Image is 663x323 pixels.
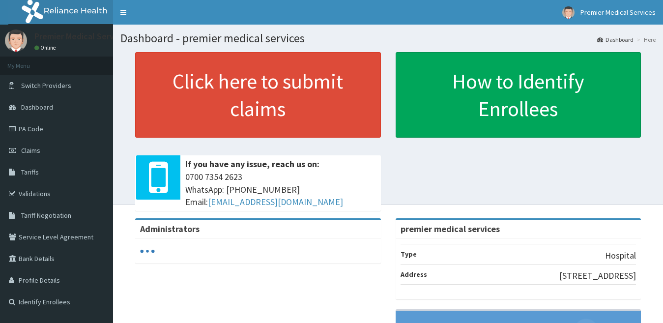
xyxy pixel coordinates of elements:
[580,8,656,17] span: Premier Medical Services
[634,35,656,44] li: Here
[401,250,417,259] b: Type
[140,244,155,259] svg: audio-loading
[140,223,200,235] b: Administrators
[562,6,575,19] img: User Image
[605,249,636,262] p: Hospital
[208,196,343,207] a: [EMAIL_ADDRESS][DOMAIN_NAME]
[21,103,53,112] span: Dashboard
[34,32,129,41] p: Premier Medical Services
[34,44,58,51] a: Online
[401,270,427,279] b: Address
[135,52,381,138] a: Click here to submit claims
[185,158,319,170] b: If you have any issue, reach us on:
[120,32,656,45] h1: Dashboard - premier medical services
[185,171,376,208] span: 0700 7354 2623 WhatsApp: [PHONE_NUMBER] Email:
[5,29,27,52] img: User Image
[401,223,500,235] strong: premier medical services
[21,146,40,155] span: Claims
[21,168,39,176] span: Tariffs
[597,35,634,44] a: Dashboard
[21,211,71,220] span: Tariff Negotiation
[21,81,71,90] span: Switch Providers
[396,52,641,138] a: How to Identify Enrollees
[559,269,636,282] p: [STREET_ADDRESS]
